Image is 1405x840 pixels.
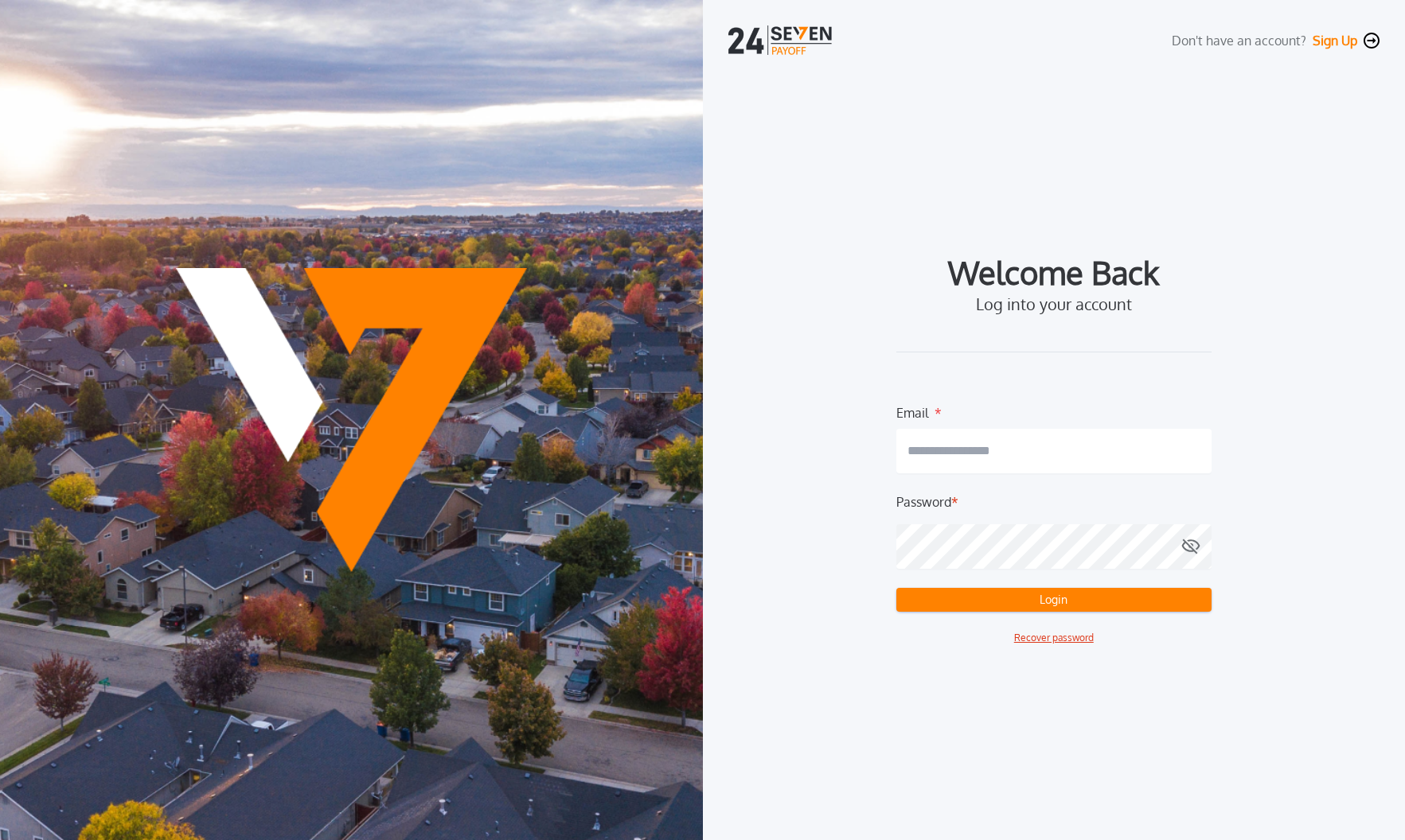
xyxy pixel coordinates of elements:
img: Payoff [176,268,527,572]
label: Email [896,403,928,416]
button: Recover password [1014,631,1094,645]
label: Welcome Back [948,259,1159,285]
label: Password [896,492,951,511]
button: Sign Up [1313,33,1357,49]
label: Log into your account [976,294,1132,313]
button: Login [896,588,1212,612]
button: Password* [1181,524,1200,570]
img: navigation-icon [1364,33,1380,49]
label: Don't have an account? [1172,31,1306,50]
input: Password* [896,524,1212,570]
img: logo [728,25,835,55]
